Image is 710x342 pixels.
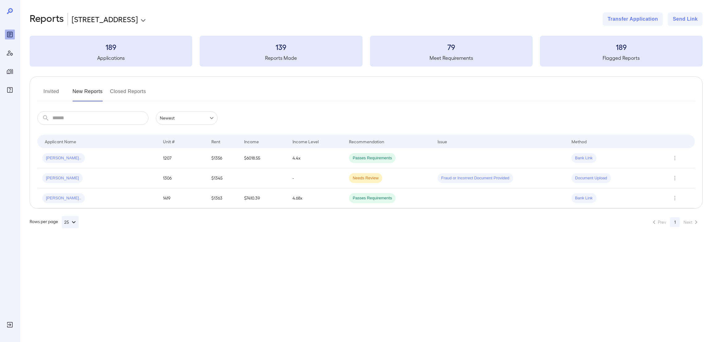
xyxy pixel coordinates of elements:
[670,217,680,227] button: page 1
[670,193,680,203] button: Row Actions
[349,195,396,201] span: Passes Requirements
[42,155,85,161] span: [PERSON_NAME]..
[206,148,239,168] td: $1356
[5,30,15,39] div: Reports
[45,138,76,145] div: Applicant Name
[540,54,703,62] h5: Flagged Reports
[670,153,680,163] button: Row Actions
[349,155,396,161] span: Passes Requirements
[571,138,587,145] div: Method
[158,148,206,168] td: 1207
[670,173,680,183] button: Row Actions
[30,216,79,228] div: Rows per page
[30,54,192,62] h5: Applications
[158,188,206,208] td: 1419
[158,168,206,188] td: 1306
[288,168,344,188] td: -
[72,14,138,24] p: [STREET_ADDRESS]
[293,138,319,145] div: Income Level
[239,188,288,208] td: $7410.39
[571,195,596,201] span: Bank Link
[30,36,703,67] summary: 189Applications139Reports Made79Meet Requirements189Flagged Reports
[156,111,218,125] div: Newest
[349,175,382,181] span: Needs Review
[239,148,288,168] td: $6018.55
[37,87,65,101] button: Invited
[206,168,239,188] td: $1345
[648,217,703,227] nav: pagination navigation
[349,138,384,145] div: Recommendation
[163,138,175,145] div: Unit #
[211,138,221,145] div: Rent
[42,195,85,201] span: [PERSON_NAME]..
[5,67,15,76] div: Manage Properties
[571,175,611,181] span: Document Upload
[288,148,344,168] td: 4.4x
[200,54,362,62] h5: Reports Made
[5,48,15,58] div: Manage Users
[5,85,15,95] div: FAQ
[438,175,513,181] span: Fraud or Incorrect Document Provided
[438,138,447,145] div: Issue
[540,42,703,52] h3: 189
[30,12,64,26] h2: Reports
[603,12,663,26] button: Transfer Application
[206,188,239,208] td: $1363
[288,188,344,208] td: 4.68x
[200,42,362,52] h3: 139
[73,87,103,101] button: New Reports
[62,216,79,228] button: 25
[244,138,259,145] div: Income
[571,155,596,161] span: Bank Link
[42,175,83,181] span: [PERSON_NAME]
[5,320,15,330] div: Log Out
[30,42,192,52] h3: 189
[370,54,533,62] h5: Meet Requirements
[668,12,703,26] button: Send Link
[110,87,146,101] button: Closed Reports
[370,42,533,52] h3: 79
